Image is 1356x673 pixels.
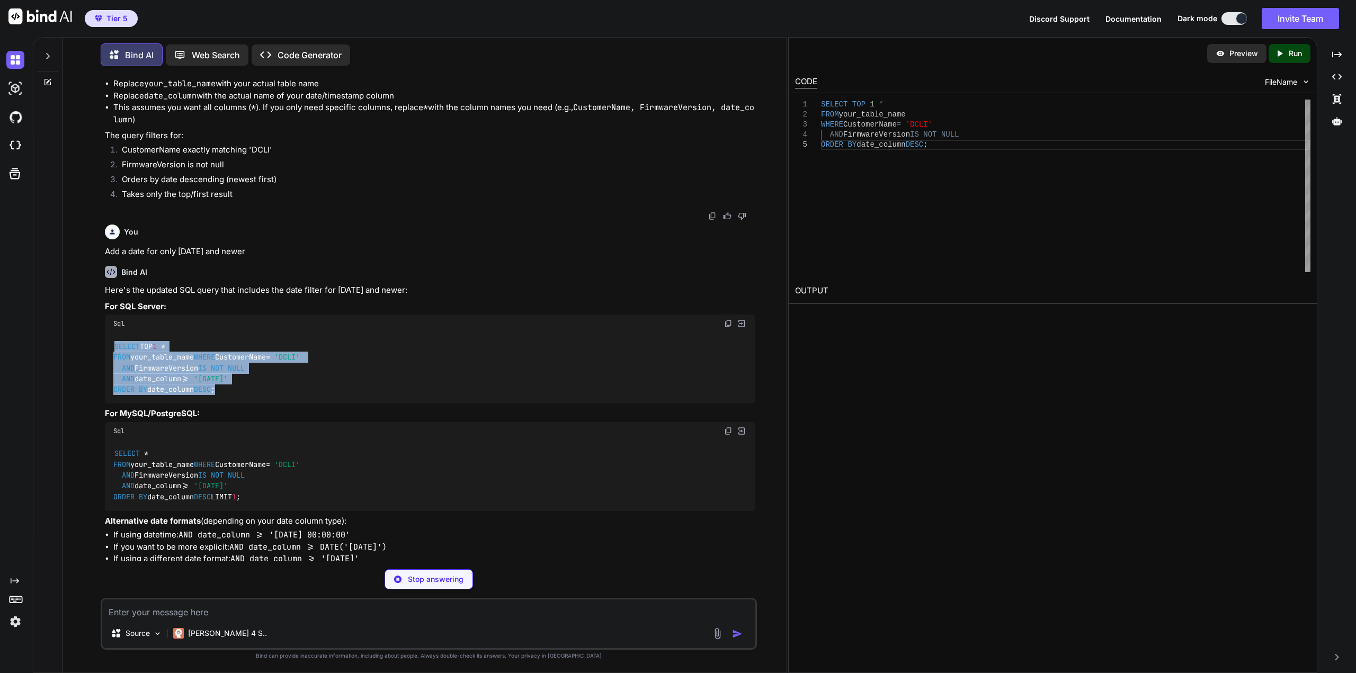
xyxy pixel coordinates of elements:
img: cloudideIcon [6,137,24,155]
img: Open in Browser [737,426,746,436]
img: copy [724,319,733,328]
span: NOT NULL [211,363,245,373]
code: CustomerName, FirmwareVersion, date_column [113,102,754,125]
code: your_table_name CustomerName FirmwareVersion date_column date_column LIMIT ; [113,448,304,502]
span: 'DCLI' [906,120,932,129]
span: '[DATE]' [194,374,228,383]
img: darkChat [6,51,24,69]
button: Discord Support [1029,13,1090,24]
img: icon [732,629,743,639]
li: Replace with your actual table name [113,78,755,90]
p: Web Search [192,49,240,61]
span: FROM [113,353,130,362]
span: SELECT [114,342,140,351]
p: Preview [1229,48,1258,59]
span: AND [830,130,843,139]
strong: Alternative date formats [105,516,201,526]
span: AND [122,481,135,491]
span: Dark mode [1177,13,1217,24]
span: 'DCLI' [274,460,300,469]
span: '[DATE]' [194,481,228,491]
span: BY [847,140,857,149]
span: 1 [870,100,874,109]
img: attachment [711,627,724,640]
span: Sql [113,427,124,435]
span: BY [139,492,147,501]
span: FirmwareVersion [843,130,910,139]
span: WHERE [194,460,215,469]
button: premiumTier 5 [85,10,138,27]
span: WHERE [194,353,215,362]
p: Run [1289,48,1302,59]
span: DESC [906,140,924,149]
code: AND date_column >= '[DATE] 00:00:00' [179,530,350,540]
span: = [266,460,270,469]
strong: For SQL Server: [105,301,166,311]
span: Sql [113,319,124,328]
p: Bind AI [125,49,154,61]
p: Here's the updated SQL query that includes the date filter for [DATE] and newer: [105,284,755,297]
span: DESC [194,385,211,394]
div: CODE [795,76,817,88]
div: 3 [795,120,807,130]
span: ORDER [113,385,135,394]
p: Code Generator [278,49,342,61]
span: ; [923,140,927,149]
span: NOT [923,130,936,139]
span: NULL [941,130,959,139]
li: CustomerName exactly matching 'DCLI' [113,144,755,159]
span: SELECT [821,100,847,109]
code: TOP your_table_name CustomerName FirmwareVersion date_column date_column ; [113,341,304,395]
span: ORDER [113,492,135,501]
span: FROM [113,460,130,469]
p: The query filters for: [105,130,755,142]
code: date_column [144,91,197,101]
h6: Bind AI [121,267,147,277]
li: FirmwareVersion is not null [113,159,755,174]
span: 1 [232,492,236,501]
code: your_table_name [144,78,216,89]
li: Orders by date descending (newest first) [113,174,755,189]
img: like [723,212,731,220]
span: ORDER [821,140,843,149]
img: copy [724,427,733,435]
div: 2 [795,110,807,120]
span: 1 [153,342,157,351]
li: Replace with the actual name of your date/timestamp column [113,90,755,102]
button: Invite Team [1262,8,1339,29]
span: IS [910,130,919,139]
span: AND [122,363,135,373]
li: If using datetime: [113,529,755,541]
img: Claude 4 Sonnet [173,628,184,639]
span: AND [122,374,135,383]
code: AND date_column >= '[DATE]' [230,553,359,564]
span: TOP [852,100,866,109]
span: = [266,353,270,362]
img: Bind AI [8,8,72,24]
p: (depending on your date column type): [105,515,755,527]
span: NOT NULL [211,470,245,480]
p: Source [126,628,150,639]
img: githubDark [6,108,24,126]
span: Discord Support [1029,14,1090,23]
span: IS [198,363,207,373]
strong: Notes: [105,65,130,75]
div: 5 [795,140,807,150]
h2: OUTPUT [789,279,1317,303]
li: Takes only the top/first result [113,189,755,203]
h6: You [124,227,138,237]
img: chevron down [1301,77,1310,86]
img: copy [708,212,717,220]
span: = [897,120,901,129]
li: If using a different date format: [113,553,755,565]
span: your_table_name [838,110,905,119]
p: [PERSON_NAME] 4 S.. [188,628,267,639]
img: Open in Browser [737,319,746,328]
img: premium [95,15,102,22]
span: CustomerName [843,120,897,129]
span: SELECT [114,449,140,459]
span: DESC [194,492,211,501]
span: BY [139,385,147,394]
img: dislike [738,212,746,220]
p: Stop answering [408,574,463,585]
